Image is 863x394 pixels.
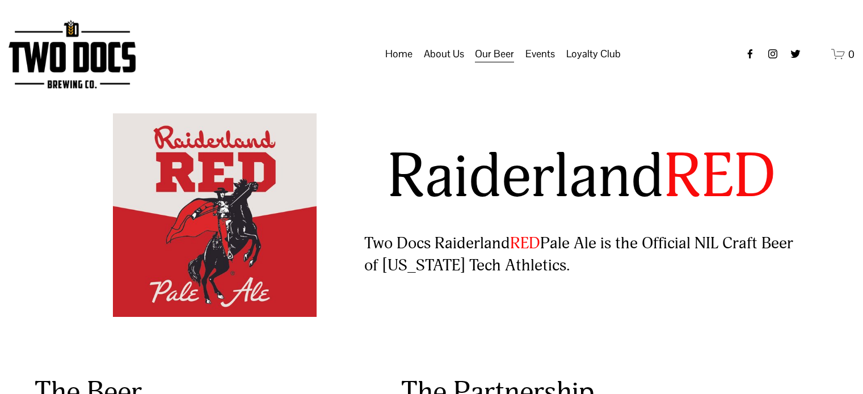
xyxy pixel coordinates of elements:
[525,43,555,65] a: folder dropdown
[385,43,412,65] a: Home
[364,232,799,277] h4: Two Docs Raiderland Pale Ale is the Official NIL Craft Beer of [US_STATE] Tech Athletics.
[424,44,464,63] span: About Us
[424,43,464,65] a: folder dropdown
[744,48,756,60] a: Facebook
[9,20,136,88] img: Two Docs Brewing Co.
[475,43,514,65] a: folder dropdown
[475,44,514,63] span: Our Beer
[831,47,854,61] a: 0
[767,48,778,60] a: instagram-unauth
[364,143,799,212] h1: Raiderland
[790,48,801,60] a: twitter-unauth
[848,48,854,61] span: 0
[566,44,621,63] span: Loyalty Club
[510,233,540,253] span: RED
[664,139,776,215] span: RED
[566,43,621,65] a: folder dropdown
[525,44,555,63] span: Events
